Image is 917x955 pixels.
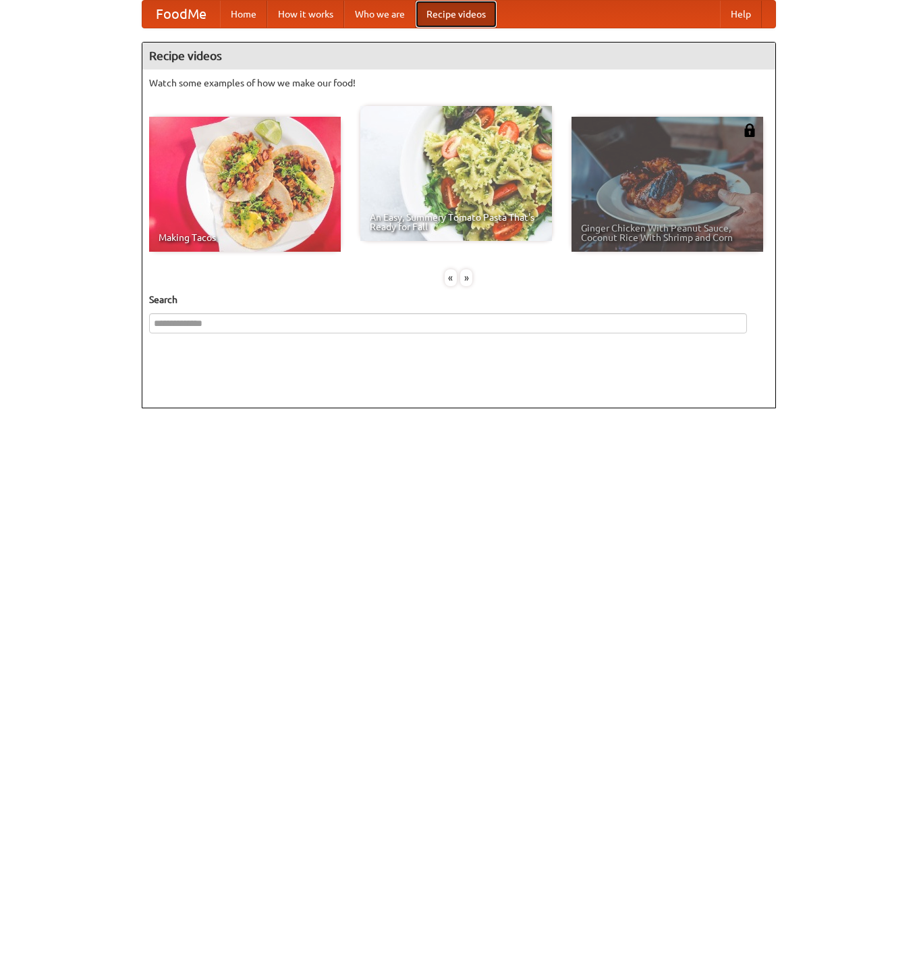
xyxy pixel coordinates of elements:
h4: Recipe videos [142,43,775,70]
h5: Search [149,293,769,306]
a: An Easy, Summery Tomato Pasta That's Ready for Fall [360,106,552,241]
div: « [445,269,457,286]
a: Recipe videos [416,1,497,28]
a: How it works [267,1,344,28]
a: Who we are [344,1,416,28]
span: Making Tacos [159,233,331,242]
a: Help [720,1,762,28]
a: FoodMe [142,1,220,28]
div: » [460,269,472,286]
a: Making Tacos [149,117,341,252]
p: Watch some examples of how we make our food! [149,76,769,90]
img: 483408.png [743,124,756,137]
a: Home [220,1,267,28]
span: An Easy, Summery Tomato Pasta That's Ready for Fall [370,213,543,231]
